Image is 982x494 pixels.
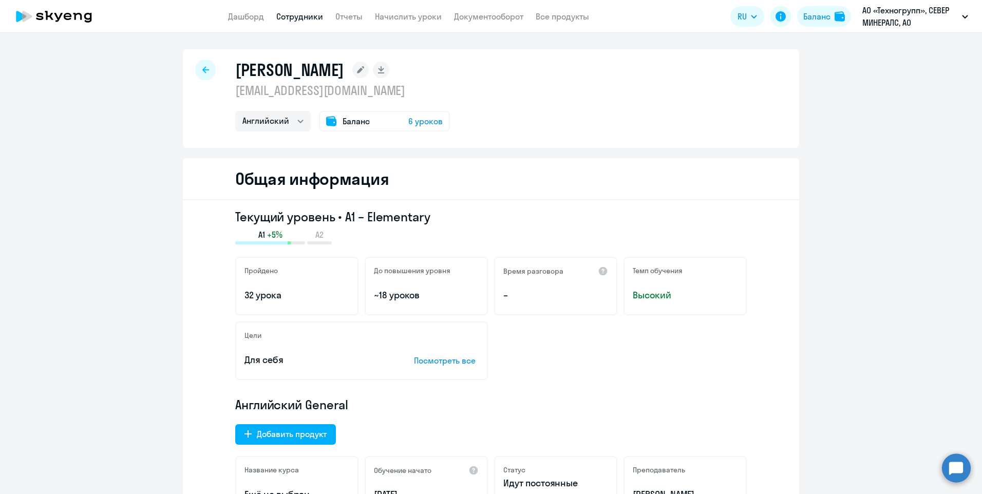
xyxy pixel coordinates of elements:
[730,6,764,27] button: RU
[258,229,265,240] span: A1
[244,289,349,302] p: 32 урока
[244,465,299,474] h5: Название курса
[835,11,845,22] img: balance
[315,229,324,240] span: A2
[235,82,450,99] p: [EMAIL_ADDRESS][DOMAIN_NAME]
[276,11,323,22] a: Сотрудники
[235,424,336,445] button: Добавить продукт
[374,266,450,275] h5: До повышения уровня
[374,466,431,475] h5: Обучение начато
[228,11,264,22] a: Дашборд
[503,289,608,302] p: –
[862,4,958,29] p: АО «Техногрупп», СЕВЕР МИНЕРАЛС, АО
[244,266,278,275] h5: Пройдено
[374,289,479,302] p: ~18 уроков
[633,266,683,275] h5: Темп обучения
[375,11,442,22] a: Начислить уроки
[235,168,389,189] h2: Общая информация
[235,396,348,413] span: Английский General
[244,353,382,367] p: Для себя
[454,11,523,22] a: Документооборот
[738,10,747,23] span: RU
[633,465,685,474] h5: Преподаватель
[797,6,851,27] button: Балансbalance
[536,11,589,22] a: Все продукты
[335,11,363,22] a: Отчеты
[235,60,344,80] h1: [PERSON_NAME]
[803,10,830,23] div: Баланс
[503,267,563,276] h5: Время разговора
[244,331,261,340] h5: Цели
[503,465,525,474] h5: Статус
[343,115,370,127] span: Баланс
[235,208,747,225] h3: Текущий уровень • A1 – Elementary
[857,4,973,29] button: АО «Техногрупп», СЕВЕР МИНЕРАЛС, АО
[257,428,327,440] div: Добавить продукт
[267,229,282,240] span: +5%
[414,354,479,367] p: Посмотреть все
[633,289,738,302] span: Высокий
[408,115,443,127] span: 6 уроков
